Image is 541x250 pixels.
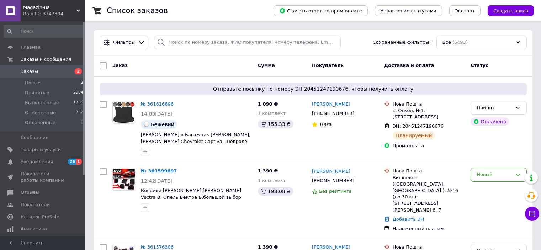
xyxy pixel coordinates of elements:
[393,225,465,232] div: Наложенный платеж
[154,36,341,49] input: Поиск по номеру заказа, ФИО покупателя, номеру телефона, Email, номеру накладной
[258,101,278,107] span: 1 090 ₴
[102,85,524,92] span: Отправьте посылку по номеру ЭН 20451247190676, чтобы получить оплату
[141,188,246,206] a: Коврики [PERSON_NAME],[PERSON_NAME] Vectra B, Опель Вектра Б,большой выбор цветов,Лучшая цена в [...
[384,63,434,68] span: Доставка и оплата
[373,39,431,46] span: Сохраненные фильтры:
[481,8,534,13] a: Создать заказ
[442,39,451,46] span: Все
[21,202,50,208] span: Покупатели
[73,100,83,106] span: 1755
[25,90,49,96] span: Принятые
[393,175,465,213] div: Вишневое ([GEOGRAPHIC_DATA], [GEOGRAPHIC_DATA].), №16 (до 30 кг): [STREET_ADDRESS][PERSON_NAME] 6, 7
[21,189,39,196] span: Отзывы
[141,101,174,107] a: № 361616696
[393,217,424,222] a: Добавить ЭН
[311,176,356,185] div: [PHONE_NUMBER]
[112,63,128,68] span: Заказ
[488,5,534,16] button: Создать заказ
[25,110,56,116] span: Отмененные
[144,122,149,127] img: :speech_balloon:
[68,159,76,165] span: 26
[21,171,66,183] span: Показатели работы компании
[471,117,509,126] div: Оплачено
[258,120,293,128] div: 155.33 ₴
[21,134,48,141] span: Сообщения
[393,131,435,140] div: Планируемый
[471,63,488,68] span: Статус
[455,8,475,14] span: Экспорт
[258,111,286,116] span: 1 комплект
[23,11,85,17] div: Ваш ID: 3747394
[107,6,168,15] h1: Список заказов
[141,132,250,157] a: [PERSON_NAME] в Багажник [PERSON_NAME],[PERSON_NAME] Chevrolet Captiva, Шевроле Каптива,большой в...
[73,90,83,96] span: 2984
[258,244,278,250] span: 1 390 ₴
[76,110,83,116] span: 752
[21,68,38,75] span: Заказы
[258,187,293,196] div: 198.08 ₴
[21,56,71,63] span: Заказы и сообщения
[375,5,442,16] button: Управление статусами
[112,168,135,191] a: Фото товару
[319,122,332,127] span: 100%
[141,178,172,184] span: 12:42[DATE]
[76,159,82,165] span: 1
[393,123,444,129] span: ЭН: 20451247190676
[279,7,362,14] span: Скачать отчет по пром-оплате
[21,159,53,165] span: Уведомления
[477,104,512,112] div: Принят
[113,39,135,46] span: Фильтры
[23,4,76,11] span: Magazin-ua
[81,80,83,86] span: 2
[493,8,528,14] span: Создать заказ
[452,39,468,45] span: (5493)
[525,207,539,221] button: Чат с покупателем
[274,5,368,16] button: Скачать отчет по пром-оплате
[21,147,61,153] span: Товары и услуги
[477,171,512,179] div: Новый
[75,68,82,74] span: 2
[141,168,177,174] a: № 361599697
[25,100,59,106] span: Выполненные
[393,101,465,107] div: Нова Пошта
[21,226,47,232] span: Аналитика
[25,80,41,86] span: Новые
[381,8,436,14] span: Управление статусами
[21,44,41,50] span: Главная
[312,101,350,108] a: [PERSON_NAME]
[4,25,84,38] input: Поиск
[312,168,350,175] a: [PERSON_NAME]
[151,122,174,127] span: Бежевий
[113,169,135,190] img: Фото товару
[81,119,83,126] span: 0
[393,107,465,120] div: с. Оскол, №1: [STREET_ADDRESS]
[258,178,286,183] span: 1 комплект
[258,168,278,174] span: 1 390 ₴
[21,214,59,220] span: Каталог ProSale
[113,101,135,123] img: Фото товару
[449,5,481,16] button: Экспорт
[393,143,465,149] div: Пром-оплата
[319,188,352,194] span: Без рейтинга
[312,63,344,68] span: Покупатель
[258,63,275,68] span: Сумма
[112,101,135,124] a: Фото товару
[141,111,172,117] span: 14:09[DATE]
[311,109,356,118] div: [PHONE_NUMBER]
[25,119,55,126] span: Оплаченные
[393,168,465,174] div: Нова Пошта
[141,244,174,250] a: № 361576306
